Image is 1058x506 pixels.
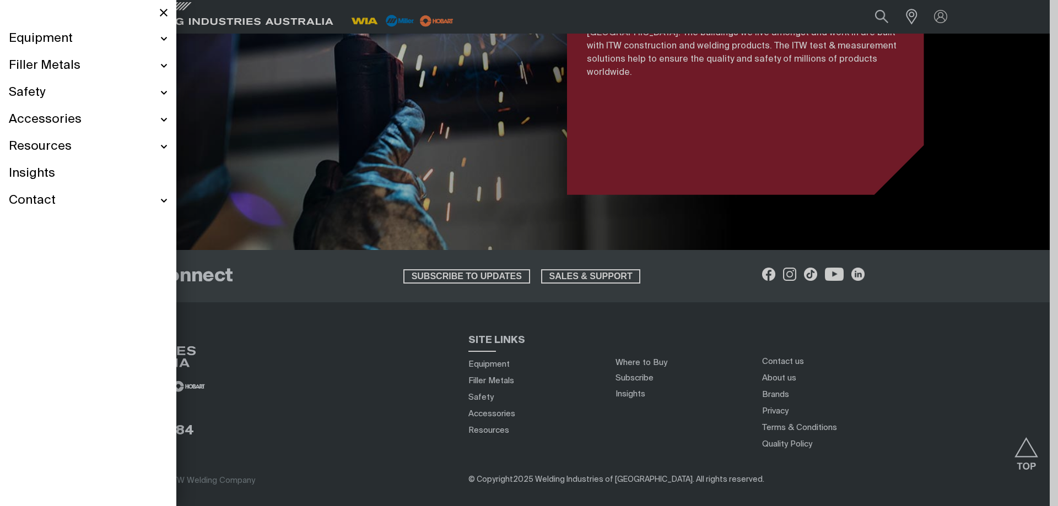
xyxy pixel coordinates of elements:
span: Contact [9,193,56,209]
a: Insights [9,160,168,187]
a: Accessories [9,106,168,133]
span: Resources [9,139,72,155]
span: Insights [9,166,55,182]
span: Safety [9,85,45,101]
a: Equipment [9,25,168,52]
span: Accessories [9,112,82,128]
a: Safety [9,79,168,106]
a: Contact [9,187,168,214]
a: Filler Metals [9,52,168,79]
a: Resources [9,133,168,160]
span: Equipment [9,31,73,47]
span: Filler Metals [9,58,80,74]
